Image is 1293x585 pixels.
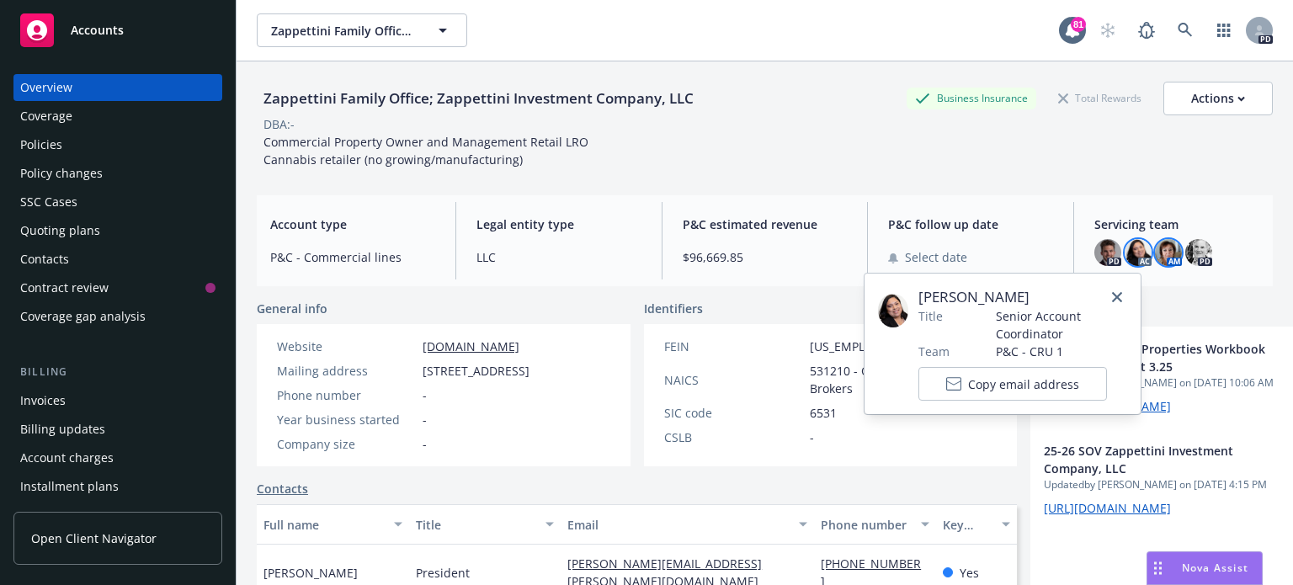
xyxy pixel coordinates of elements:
a: Overview [13,74,222,101]
div: Contacts [20,246,69,273]
span: 25-26 Zappettini Properties Workbook updated by client 3.25 [1044,340,1293,375]
a: SSC Cases [13,189,222,215]
span: Zappettini Family Office; Zappettini Investment Company, LLC [271,22,417,40]
div: Actions [1191,82,1245,114]
a: Contacts [257,480,308,497]
span: 25-26 SOV Zappettini Investment Company, LLC [1044,442,1293,477]
span: - [810,428,814,446]
div: Installment plans [20,473,119,500]
div: Invoices [20,387,66,414]
div: Year business started [277,411,416,428]
div: Key contact [943,516,992,534]
div: FEIN [664,338,803,355]
a: close [1107,287,1127,307]
span: Team [918,343,950,360]
a: [URL][DOMAIN_NAME] [1044,500,1171,516]
span: P&C - Commercial lines [270,248,435,266]
span: Senior Account Coordinator [996,307,1127,343]
div: Contract review [20,274,109,301]
div: Billing [13,364,222,380]
span: Commercial Property Owner and Management Retail LRO Cannabis retailer (no growing/manufacturing) [263,134,588,168]
span: Title [918,307,943,325]
div: Total Rewards [1050,88,1150,109]
span: P&C - CRU 1 [996,343,1127,360]
span: 6531 [810,404,837,422]
a: Contract review [13,274,222,301]
span: P&C follow up date [888,215,1053,233]
div: Drag to move [1147,552,1168,584]
a: Policy changes [13,160,222,187]
span: $96,669.85 [683,248,848,266]
img: photo [1155,239,1182,266]
span: [PERSON_NAME] [918,287,1127,307]
div: CSLB [664,428,803,446]
a: Report a Bug [1130,13,1163,47]
span: Nova Assist [1182,561,1248,575]
button: Actions [1163,82,1273,115]
span: Servicing team [1094,215,1259,233]
span: Identifiers [644,300,703,317]
span: LLC [476,248,641,266]
span: P&C estimated revenue [683,215,848,233]
span: - [423,386,427,404]
a: Accounts [13,7,222,54]
div: Company size [277,435,416,453]
a: Billing updates [13,416,222,443]
span: General info [257,300,327,317]
div: Title [416,516,536,534]
div: Coverage gap analysis [20,303,146,330]
a: Quoting plans [13,217,222,244]
a: Invoices [13,387,222,414]
div: Zappettini Family Office; Zappettini Investment Company, LLC [257,88,700,109]
img: photo [1094,239,1121,266]
a: Switch app [1207,13,1241,47]
div: Website [277,338,416,355]
span: Open Client Navigator [31,529,157,547]
div: Quoting plans [20,217,100,244]
img: photo [1185,239,1212,266]
button: Zappettini Family Office; Zappettini Investment Company, LLC [257,13,467,47]
span: Account type [270,215,435,233]
span: [US_EMPLOYER_IDENTIFICATION_NUMBER] [810,338,1051,355]
div: Policies [20,131,62,158]
a: Search [1168,13,1202,47]
span: - [423,411,427,428]
a: Coverage gap analysis [13,303,222,330]
span: Yes [960,564,979,582]
div: Account charges [20,444,114,471]
div: NAICS [664,371,803,389]
div: Mailing address [277,362,416,380]
div: Overview [20,74,72,101]
div: Business Insurance [907,88,1036,109]
span: [PERSON_NAME] [263,564,358,582]
div: Email [567,516,789,534]
div: 81 [1071,17,1086,32]
span: [STREET_ADDRESS] [423,362,529,380]
span: - [423,435,427,453]
div: Coverage [20,103,72,130]
div: Phone number [821,516,910,534]
span: 531210 - Offices of Real Estate Agents and Brokers [810,362,1051,397]
div: SSC Cases [20,189,77,215]
div: DBA: - [263,115,295,133]
span: Copy email address [968,375,1079,393]
button: Full name [257,504,409,545]
span: President [416,564,470,582]
button: Key contact [936,504,1017,545]
button: Nova Assist [1147,551,1263,585]
button: Email [561,504,814,545]
a: Installment plans [13,473,222,500]
a: Contacts [13,246,222,273]
div: SIC code [664,404,803,422]
a: Start snowing [1091,13,1125,47]
a: [DOMAIN_NAME] [423,338,519,354]
a: Account charges [13,444,222,471]
button: Copy email address [918,367,1107,401]
div: Phone number [277,386,416,404]
div: Policy changes [20,160,103,187]
img: photo [1125,239,1152,266]
a: Policies [13,131,222,158]
button: Title [409,504,561,545]
button: Phone number [814,504,935,545]
span: Select date [905,248,967,266]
